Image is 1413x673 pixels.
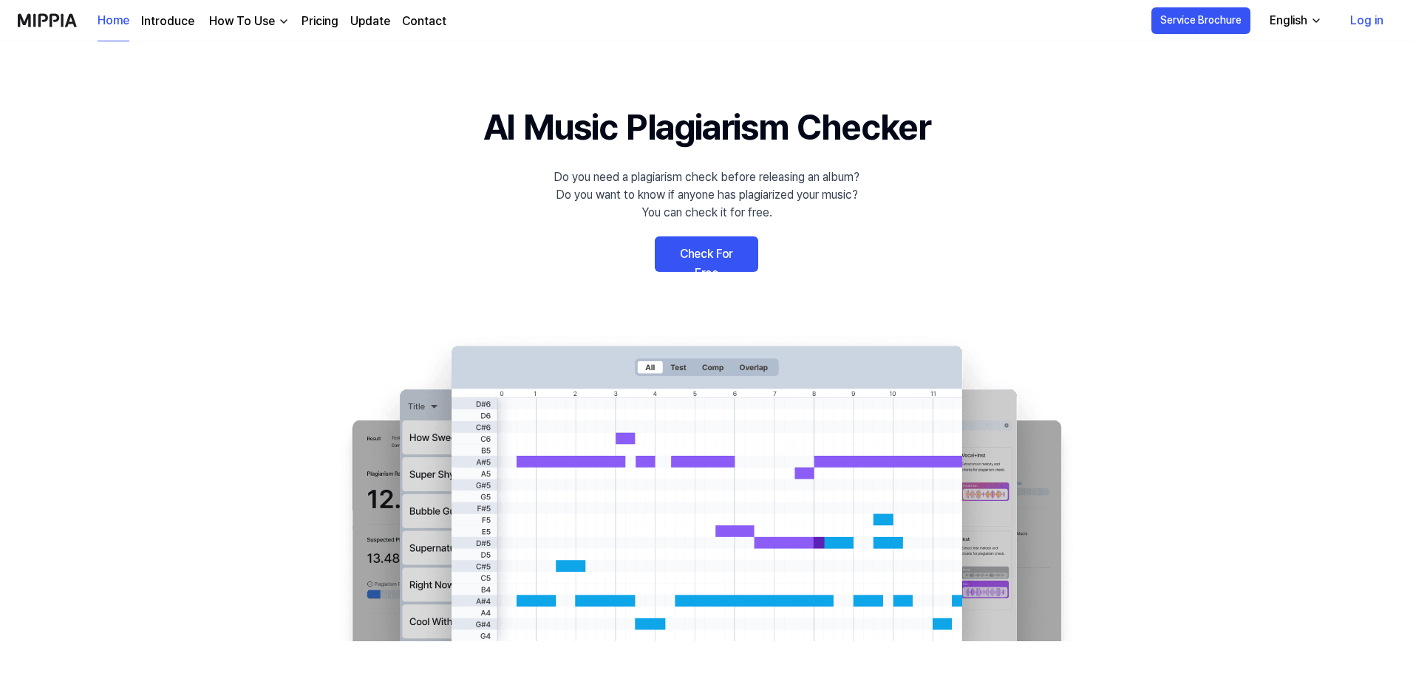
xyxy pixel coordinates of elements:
div: Do you need a plagiarism check before releasing an album? Do you want to know if anyone has plagi... [554,168,859,222]
a: Update [350,13,390,30]
button: English [1258,6,1331,35]
h1: AI Music Plagiarism Checker [483,100,930,154]
button: Service Brochure [1151,7,1250,34]
a: Home [98,1,129,41]
a: Check For Free [655,236,758,272]
button: How To Use [206,13,290,30]
a: Introduce [141,13,194,30]
a: Contact [402,13,446,30]
img: main Image [322,331,1091,641]
div: English [1267,12,1310,30]
a: Pricing [302,13,338,30]
div: How To Use [206,13,278,30]
img: down [278,16,290,27]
